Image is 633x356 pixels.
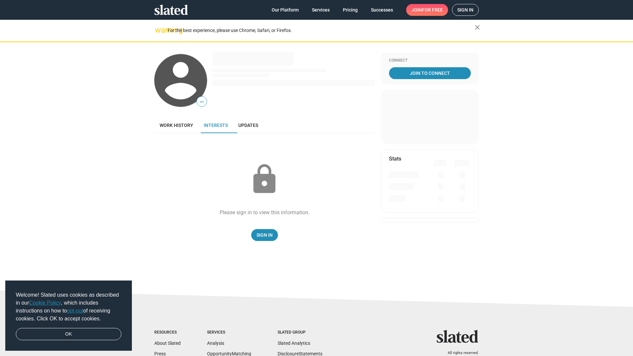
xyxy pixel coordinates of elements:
a: Work history [154,117,198,133]
a: Updates [233,117,263,133]
span: for free [422,4,443,16]
span: Sign in [457,4,473,15]
span: Interests [204,123,228,128]
div: Services [207,330,251,335]
div: For the best experience, please use Chrome, Safari, or Firefox. [167,26,475,35]
a: Cookie Policy [29,300,61,306]
span: Successes [371,4,393,16]
a: dismiss cookie message [16,328,121,341]
mat-icon: warning [155,26,163,34]
span: Welcome! Slated uses cookies as described in our , which includes instructions on how to of recei... [16,291,121,323]
span: Our Platform [272,4,299,16]
span: Updates [238,123,258,128]
a: Analysis [207,341,224,346]
a: Interests [198,117,233,133]
a: Joinfor free [406,4,448,16]
a: Successes [366,4,398,16]
span: — [197,98,207,106]
span: Pricing [343,4,358,16]
a: About Slated [154,341,181,346]
div: Resources [154,330,181,335]
a: Sign In [251,229,278,241]
mat-icon: close [473,23,481,31]
span: Services [312,4,330,16]
a: Our Platform [266,4,304,16]
mat-icon: lock [248,163,281,196]
span: Join [411,4,443,16]
div: cookieconsent [5,281,132,351]
div: Connect [389,58,471,63]
mat-card-title: Stats [389,155,401,162]
div: Please sign in to view this information. [220,209,310,216]
span: Sign In [256,229,273,241]
a: opt-out [67,308,83,313]
span: Join To Connect [390,67,469,79]
a: Join To Connect [389,67,471,79]
a: Services [307,4,335,16]
a: Sign in [452,4,479,16]
a: Slated Analytics [278,341,310,346]
span: Work history [160,123,193,128]
a: Pricing [338,4,363,16]
div: Slated Group [278,330,322,335]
